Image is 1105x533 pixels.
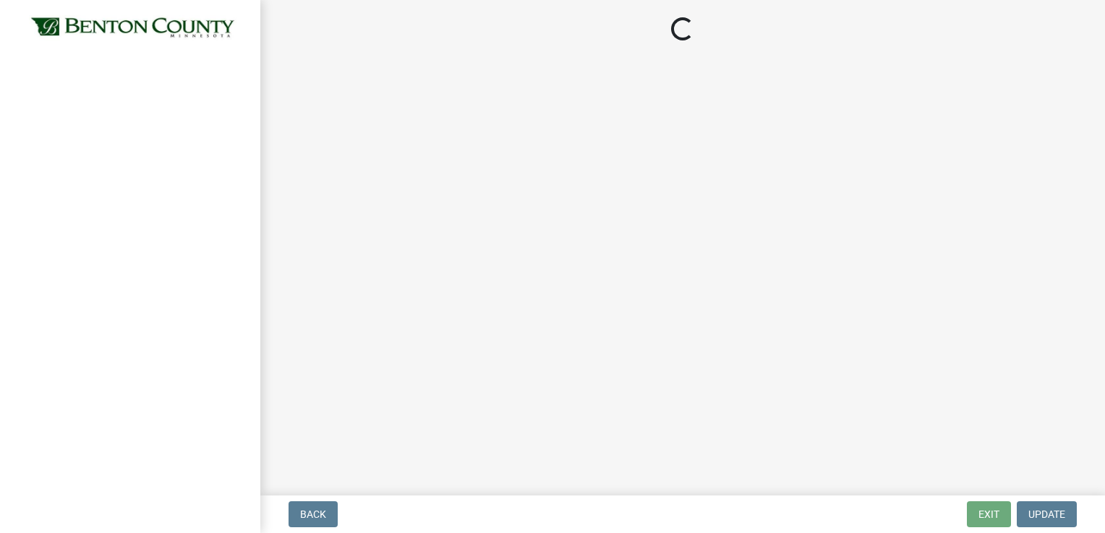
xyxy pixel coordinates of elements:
[1017,501,1077,527] button: Update
[300,508,326,520] span: Back
[29,15,237,41] img: Benton County, Minnesota
[1028,508,1065,520] span: Update
[289,501,338,527] button: Back
[967,501,1011,527] button: Exit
